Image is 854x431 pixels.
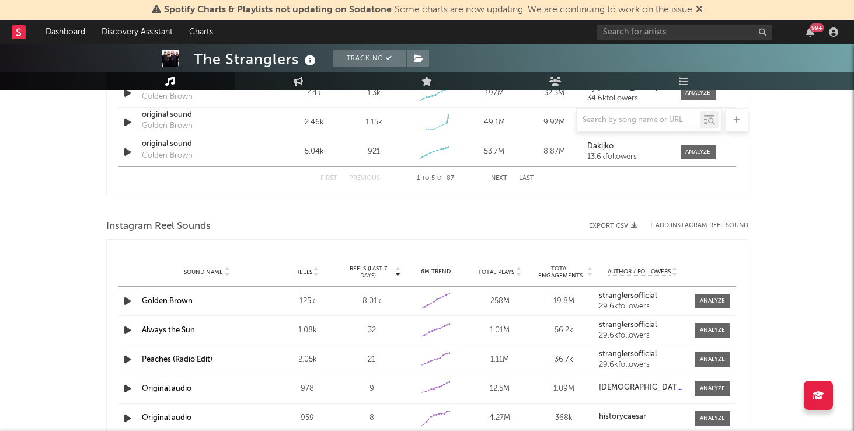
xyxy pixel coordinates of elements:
[278,383,337,395] div: 978
[164,5,692,15] span: : Some charts are now updating. We are continuing to work on the issue
[587,153,668,161] div: 13.6k followers
[599,350,686,359] a: stranglersofficial
[599,292,686,300] a: stranglersofficial
[142,91,193,103] div: Golden Brown
[470,296,529,307] div: 258M
[535,265,586,279] span: Total Engagements
[535,354,593,366] div: 36.7k
[599,361,686,369] div: 29.6k followers
[587,95,668,103] div: 34.6k followers
[649,223,748,229] button: + Add Instagram Reel Sound
[181,20,221,44] a: Charts
[287,88,341,99] div: 44k
[184,269,223,276] span: Sound Name
[343,412,401,424] div: 8
[587,142,668,151] a: Dakijko
[278,325,337,336] div: 1.08k
[696,5,703,15] span: Dismiss
[367,88,381,99] div: 1.3k
[349,175,380,182] button: Previous
[589,223,637,230] button: Export CSV
[343,265,394,279] span: Reels (last 7 days)
[491,175,507,182] button: Next
[296,269,312,276] span: Reels
[519,175,534,182] button: Last
[470,412,529,424] div: 4.27M
[93,20,181,44] a: Discovery Assistant
[343,383,401,395] div: 9
[608,268,671,276] span: Author / Followers
[194,50,319,69] div: The Stranglers
[142,326,195,334] a: Always the Sun
[320,175,337,182] button: First
[535,383,593,395] div: 1.09M
[599,321,686,329] a: stranglersofficial
[343,354,401,366] div: 21
[535,325,593,336] div: 56.2k
[597,25,772,40] input: Search for artists
[599,413,646,420] strong: historycaesar
[142,138,264,150] a: original sound
[470,354,529,366] div: 1.11M
[403,172,468,186] div: 1 5 87
[106,220,211,234] span: Instagram Reel Sounds
[599,303,686,311] div: 29.6k followers
[535,296,593,307] div: 19.8M
[478,269,514,276] span: Total Plays
[278,354,337,366] div: 2.05k
[535,412,593,424] div: 368k
[587,84,658,92] strong: by [PERSON_NAME]
[599,350,657,358] strong: stranglersofficial
[599,321,657,329] strong: stranglersofficial
[343,325,401,336] div: 32
[407,267,465,276] div: 6M Trend
[142,150,193,162] div: Golden Brown
[333,50,406,67] button: Tracking
[527,88,581,99] div: 32.3M
[599,413,686,421] a: historycaesar
[287,146,341,158] div: 5.04k
[368,146,380,158] div: 921
[467,146,521,158] div: 53.7M
[810,23,824,32] div: 99 +
[164,5,392,15] span: Spotify Charts & Playlists not updating on Sodatone
[470,383,529,395] div: 12.5M
[587,142,614,150] strong: Dakijko
[599,384,711,391] strong: [DEMOGRAPHIC_DATA]aeterna
[467,88,521,99] div: 197M
[437,176,444,181] span: of
[806,27,814,37] button: 99+
[142,414,191,422] a: Original audio
[142,356,212,363] a: Peaches (Radio Edit)
[142,385,191,392] a: Original audio
[599,332,686,340] div: 29.6k followers
[422,176,429,181] span: to
[278,412,337,424] div: 959
[37,20,93,44] a: Dashboard
[278,296,337,307] div: 125k
[599,292,657,300] strong: stranglersofficial
[527,146,581,158] div: 8.87M
[470,325,529,336] div: 1.01M
[577,116,700,125] input: Search by song name or URL
[637,223,748,229] div: + Add Instagram Reel Sound
[343,296,401,307] div: 8.01k
[599,384,686,392] a: [DEMOGRAPHIC_DATA]aeterna
[142,297,193,305] a: Golden Brown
